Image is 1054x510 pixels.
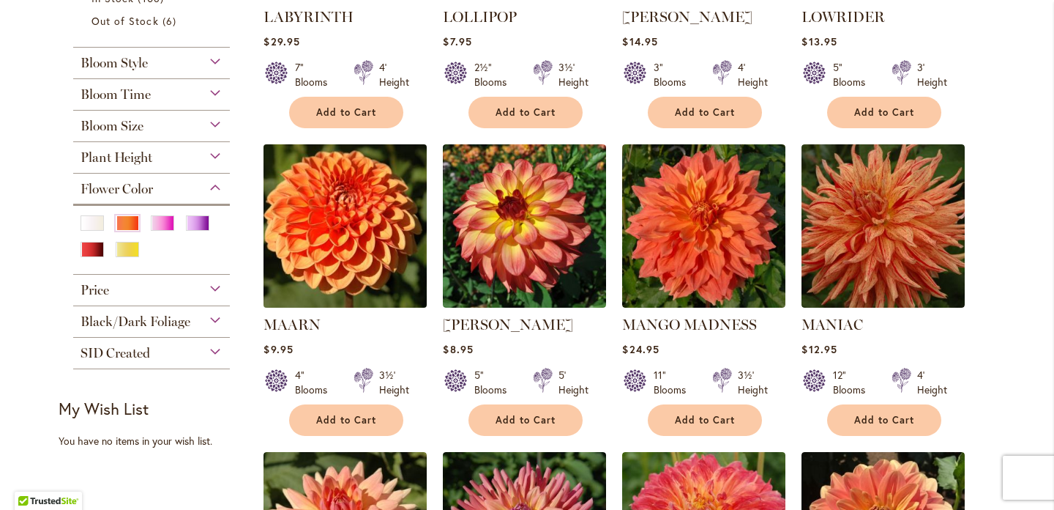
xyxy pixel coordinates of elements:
[496,414,556,426] span: Add to Cart
[854,414,914,426] span: Add to Cart
[81,118,143,134] span: Bloom Size
[81,314,190,330] span: Black/Dark Foliage
[801,342,837,356] span: $12.95
[81,282,109,298] span: Price
[263,34,299,48] span: $29.95
[622,144,785,308] img: Mango Madness
[260,140,431,311] img: MAARN
[622,316,757,333] a: MANGO MADNESS
[675,106,735,119] span: Add to Cart
[654,368,695,397] div: 11" Blooms
[801,34,837,48] span: $13.95
[622,8,752,26] a: [PERSON_NAME]
[622,342,659,356] span: $24.95
[443,342,473,356] span: $8.95
[11,458,52,499] iframe: Launch Accessibility Center
[316,106,376,119] span: Add to Cart
[81,345,150,361] span: SID Created
[833,368,874,397] div: 12" Blooms
[675,414,735,426] span: Add to Cart
[81,86,151,103] span: Bloom Time
[833,60,874,89] div: 5" Blooms
[443,144,606,308] img: MAI TAI
[289,404,403,436] button: Add to Cart
[91,14,159,28] span: Out of Stock
[263,8,354,26] a: LABYRINTH
[81,55,148,71] span: Bloom Style
[496,106,556,119] span: Add to Cart
[622,297,785,311] a: Mango Madness
[443,316,573,333] a: [PERSON_NAME]
[648,404,762,436] button: Add to Cart
[558,60,588,89] div: 3½' Height
[738,368,768,397] div: 3½' Height
[622,34,657,48] span: $14.95
[443,8,517,26] a: LOLLIPOP
[162,13,180,29] span: 6
[654,60,695,89] div: 3" Blooms
[289,97,403,128] button: Add to Cart
[917,368,947,397] div: 4' Height
[59,434,254,448] div: You have no items in your wish list.
[558,368,588,397] div: 5' Height
[443,297,606,311] a: MAI TAI
[801,297,965,311] a: Maniac
[81,181,153,197] span: Flower Color
[801,8,885,26] a: LOWRIDER
[295,368,336,397] div: 4" Blooms
[648,97,762,128] button: Add to Cart
[263,297,427,311] a: MAARN
[81,149,152,166] span: Plant Height
[474,60,515,89] div: 2½" Blooms
[854,106,914,119] span: Add to Cart
[801,316,863,333] a: MANIAC
[263,342,293,356] span: $9.95
[379,368,409,397] div: 3½' Height
[59,398,149,419] strong: My Wish List
[379,60,409,89] div: 4' Height
[263,316,321,333] a: MAARN
[468,97,583,128] button: Add to Cart
[827,404,941,436] button: Add to Cart
[91,13,215,29] a: Out of Stock 6
[468,404,583,436] button: Add to Cart
[827,97,941,128] button: Add to Cart
[443,34,471,48] span: $7.95
[295,60,336,89] div: 7" Blooms
[316,414,376,426] span: Add to Cart
[917,60,947,89] div: 3' Height
[738,60,768,89] div: 4' Height
[801,144,965,308] img: Maniac
[474,368,515,397] div: 5" Blooms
